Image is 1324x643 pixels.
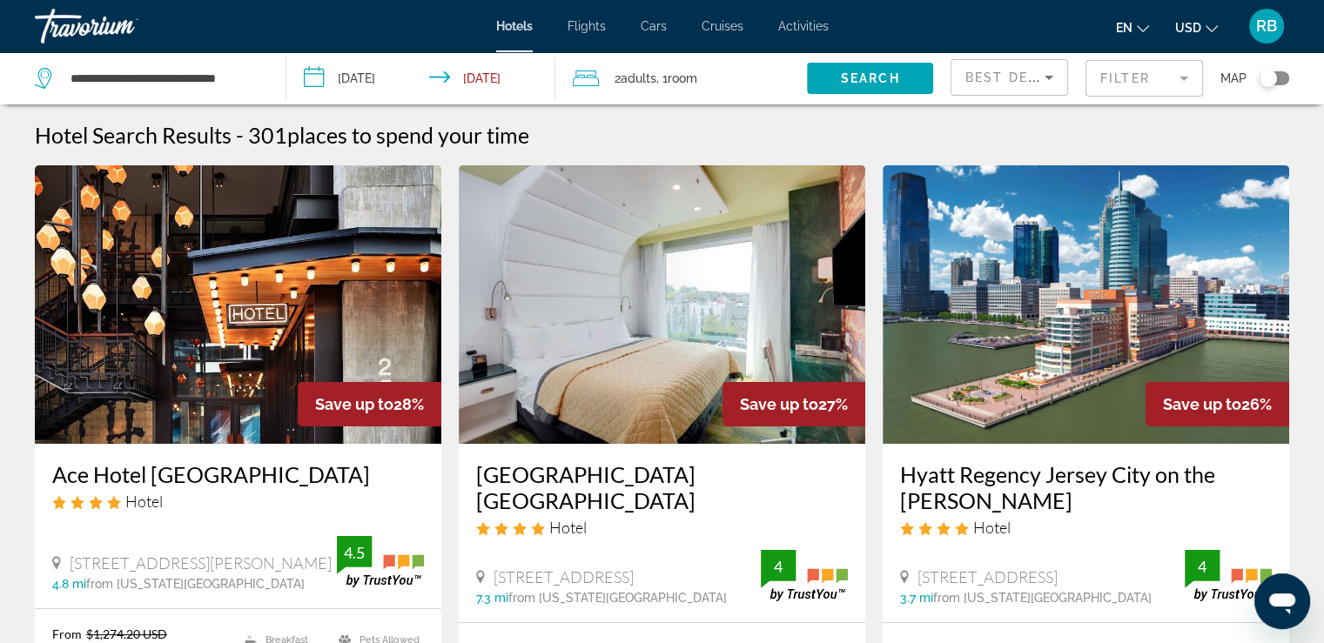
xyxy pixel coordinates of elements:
span: Hotel [549,518,587,537]
a: Cruises [702,19,743,33]
span: Map [1220,66,1247,90]
del: $1,274.20 USD [86,626,167,641]
div: 28% [298,382,441,426]
span: 7.3 mi [476,591,508,605]
span: Room [668,71,697,85]
span: Adults [621,71,656,85]
h1: Hotel Search Results [35,122,232,148]
span: Best Deals [965,70,1056,84]
img: trustyou-badge.svg [1185,550,1272,601]
span: , 1 [656,66,697,90]
img: trustyou-badge.svg [761,550,848,601]
img: Hotel image [883,165,1289,444]
span: from [US_STATE][GEOGRAPHIC_DATA] [933,591,1152,605]
a: [GEOGRAPHIC_DATA] [GEOGRAPHIC_DATA] [476,461,848,513]
span: Hotel [125,492,163,511]
button: User Menu [1244,8,1289,44]
button: Toggle map [1247,70,1289,86]
button: Search [807,63,933,94]
span: From [52,626,82,641]
button: Check-in date: Dec 12, 2025 Check-out date: Dec 14, 2025 [286,52,555,104]
div: 4.5 [337,542,372,563]
iframe: Button to launch messaging window [1254,573,1310,629]
span: Save up to [315,395,393,413]
span: Hotel [973,518,1011,537]
a: Hotels [496,19,533,33]
span: [STREET_ADDRESS] [917,567,1058,586]
div: 26% [1146,382,1289,426]
span: en [1116,21,1132,35]
span: [STREET_ADDRESS] [494,567,634,586]
span: 3.7 mi [900,591,933,605]
button: Filter [1085,59,1203,97]
div: 4 [1185,556,1220,577]
img: trustyou-badge.svg [337,536,424,587]
div: 4 star Hotel [52,492,424,511]
button: Change language [1116,15,1149,40]
span: 2 [615,66,656,90]
span: Save up to [1163,395,1241,413]
div: 4 star Hotel [900,518,1272,537]
img: Hotel image [459,165,865,444]
span: [STREET_ADDRESS][PERSON_NAME] [70,553,332,573]
span: Search [841,71,900,85]
span: USD [1175,21,1201,35]
button: Change currency [1175,15,1218,40]
span: - [236,122,244,148]
a: Activities [778,19,829,33]
mat-select: Sort by [965,67,1053,88]
h2: 301 [248,122,529,148]
span: places to spend your time [287,122,529,148]
div: 4 [761,556,796,577]
div: 4 star Hotel [476,518,848,537]
a: Travorium [35,3,209,49]
span: from [US_STATE][GEOGRAPHIC_DATA] [508,591,727,605]
button: Travelers: 2 adults, 0 children [555,52,807,104]
span: 4.8 mi [52,577,86,591]
span: Save up to [740,395,818,413]
div: 27% [722,382,865,426]
a: Hyatt Regency Jersey City on the [PERSON_NAME] [900,461,1272,513]
img: Hotel image [35,165,441,444]
span: from [US_STATE][GEOGRAPHIC_DATA] [86,577,305,591]
a: Flights [568,19,606,33]
a: Cars [641,19,667,33]
span: RB [1256,17,1277,35]
a: Ace Hotel [GEOGRAPHIC_DATA] [52,461,424,487]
